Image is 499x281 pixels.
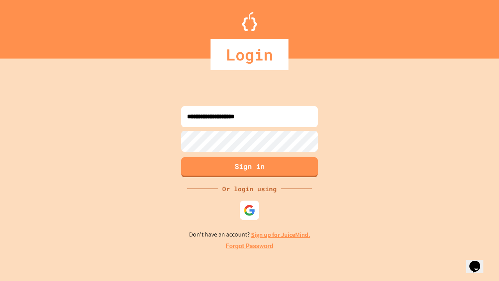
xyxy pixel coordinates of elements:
div: Or login using [218,184,281,194]
p: Don't have an account? [189,230,310,240]
a: Forgot Password [226,242,273,251]
iframe: chat widget [466,250,491,273]
div: Login [211,39,288,70]
img: google-icon.svg [244,205,255,216]
img: Logo.svg [242,12,257,31]
a: Sign up for JuiceMind. [251,231,310,239]
button: Sign in [181,157,318,177]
